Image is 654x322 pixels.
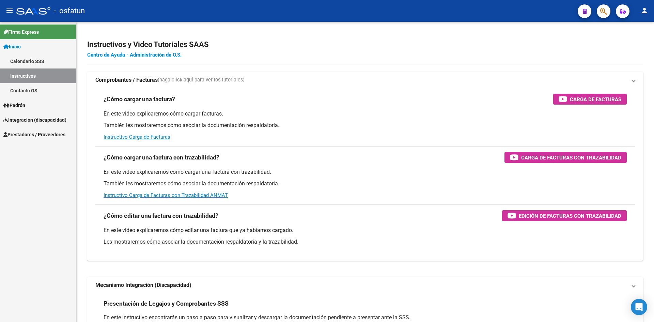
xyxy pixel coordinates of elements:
h3: ¿Cómo cargar una factura? [104,94,175,104]
mat-expansion-panel-header: Comprobantes / Facturas(haga click aquí para ver los tutoriales) [87,72,643,88]
span: Edición de Facturas con Trazabilidad [519,212,621,220]
span: - osfatun [54,3,85,18]
span: Carga de Facturas con Trazabilidad [521,153,621,162]
h2: Instructivos y Video Tutoriales SAAS [87,38,643,51]
h3: ¿Cómo editar una factura con trazabilidad? [104,211,218,220]
span: Inicio [3,43,21,50]
mat-icon: menu [5,6,14,15]
mat-expansion-panel-header: Mecanismo Integración (Discapacidad) [87,277,643,293]
div: Open Intercom Messenger [631,299,647,315]
p: También les mostraremos cómo asociar la documentación respaldatoria. [104,180,627,187]
span: Carga de Facturas [570,95,621,104]
span: Integración (discapacidad) [3,116,66,124]
span: Prestadores / Proveedores [3,131,65,138]
p: En este video explicaremos cómo cargar una factura con trazabilidad. [104,168,627,176]
mat-icon: person [640,6,649,15]
p: En este video explicaremos cómo editar una factura que ya habíamos cargado. [104,227,627,234]
a: Instructivo Carga de Facturas [104,134,170,140]
span: (haga click aquí para ver los tutoriales) [158,76,245,84]
h3: Presentación de Legajos y Comprobantes SSS [104,299,229,308]
button: Carga de Facturas con Trazabilidad [504,152,627,163]
button: Edición de Facturas con Trazabilidad [502,210,627,221]
a: Centro de Ayuda - Administración de O.S. [87,52,182,58]
strong: Comprobantes / Facturas [95,76,158,84]
span: Firma Express [3,28,39,36]
p: Les mostraremos cómo asociar la documentación respaldatoria y la trazabilidad. [104,238,627,246]
button: Carga de Facturas [553,94,627,105]
strong: Mecanismo Integración (Discapacidad) [95,281,191,289]
h3: ¿Cómo cargar una factura con trazabilidad? [104,153,219,162]
div: Comprobantes / Facturas(haga click aquí para ver los tutoriales) [87,88,643,261]
a: Instructivo Carga de Facturas con Trazabilidad ANMAT [104,192,228,198]
p: En este instructivo encontrarás un paso a paso para visualizar y descargar la documentación pendi... [104,314,627,321]
p: En este video explicaremos cómo cargar facturas. [104,110,627,118]
p: También les mostraremos cómo asociar la documentación respaldatoria. [104,122,627,129]
span: Padrón [3,102,25,109]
